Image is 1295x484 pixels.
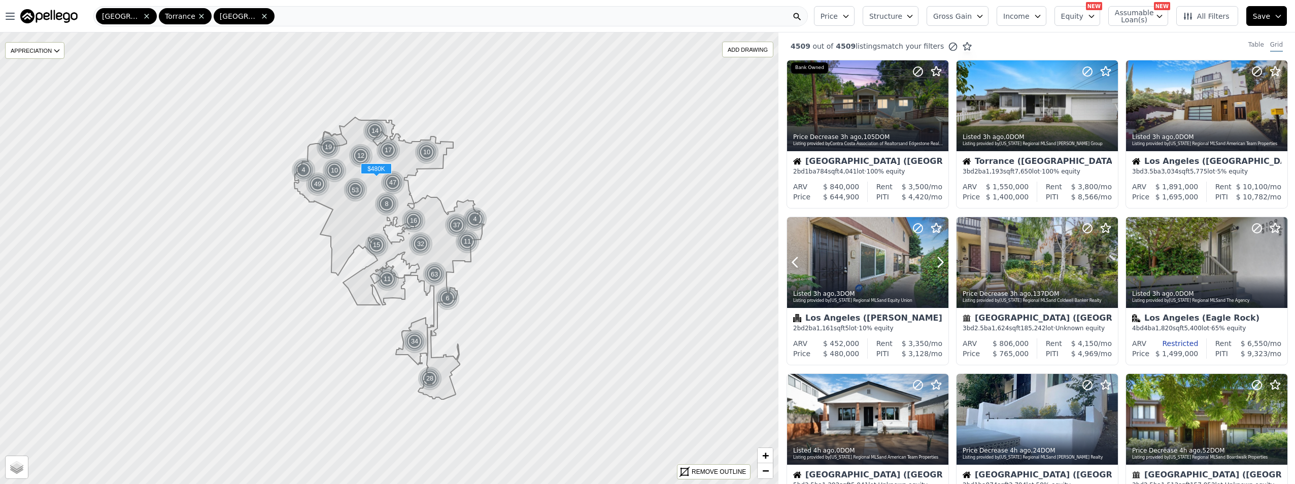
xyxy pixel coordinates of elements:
div: Listing provided by Contra Costa Association of Realtors and Edgestone Real Estate, Inc. [793,141,943,147]
div: PITI [1215,349,1228,359]
span: 1,820 [1155,325,1173,332]
img: House [963,471,971,479]
div: 28 [418,366,442,391]
div: 19 [316,135,340,159]
div: Listing provided by [US_STATE] Regional MLS and American Team Properties [793,455,943,461]
div: PITI [876,192,889,202]
a: Price Decrease 3h ago,137DOMListing provided by[US_STATE] Regional MLSand Coldwell Banker RealtyT... [956,217,1117,365]
img: g1.png [376,138,401,162]
img: g1.png [316,135,341,159]
span: Torrance [165,11,195,21]
button: Gross Gain [927,6,989,26]
span: [GEOGRAPHIC_DATA] ([GEOGRAPHIC_DATA]) [220,11,258,21]
span: $ 9,323 [1241,350,1268,358]
a: Listed 3h ago,0DOMListing provided by[US_STATE] Regional MLSand [PERSON_NAME] GroupHouseTorrance ... [956,60,1117,209]
time: 2025-09-29 17:53 [813,290,834,297]
a: Price Decrease 3h ago,105DOMListing provided byContra Costa Association of Realtorsand Edgestone ... [787,60,948,209]
div: NEW [1086,2,1102,10]
span: $ 1,891,000 [1155,183,1199,191]
a: Listed 3h ago,3DOMListing provided by[US_STATE] Regional MLSand Equity UnionCondominiumLos Angele... [787,217,948,365]
div: Listing provided by [US_STATE] Regional MLS and Boardwalk Properties [1132,455,1282,461]
div: Rent [1046,338,1062,349]
div: ARV [1132,182,1146,192]
div: ARV [963,182,977,192]
div: NEW [1154,2,1170,10]
span: $ 8,566 [1071,193,1098,201]
div: /mo [1228,192,1281,202]
div: Price Decrease , 52 DOM [1132,446,1282,455]
span: $ 4,150 [1071,339,1098,348]
span: 5,400 [1184,325,1201,332]
img: g1.png [418,366,442,391]
span: [GEOGRAPHIC_DATA] [102,11,141,21]
img: House [963,157,971,165]
div: Grid [1270,41,1283,52]
a: Listed 3h ago,0DOMListing provided by[US_STATE] Regional MLSand The AgencyMultifamilyLos Angeles ... [1126,217,1287,365]
button: All Filters [1176,6,1238,26]
img: g1.png [402,329,427,354]
div: PITI [876,349,889,359]
div: 17 [376,138,400,162]
div: 11 [375,267,399,291]
span: 1,624 [992,325,1009,332]
time: 2025-09-29 17:48 [1152,290,1173,297]
span: Structure [869,11,902,21]
img: g1.png [349,144,373,168]
div: 47 [381,170,405,195]
div: Listing provided by [US_STATE] Regional MLS and American Team Properties [1132,141,1282,147]
span: $480K [361,163,392,174]
time: 2025-09-29 17:12 [1179,447,1200,454]
time: 2025-09-29 17:50 [1010,290,1031,297]
img: g1.png [305,172,330,196]
img: g1.png [375,267,400,291]
div: 4 [291,158,316,182]
time: 2025-09-29 18:05 [983,133,1004,141]
div: Bank Owned [791,62,828,74]
img: Townhouse [1132,471,1140,479]
div: /mo [893,182,942,192]
div: 6 [435,286,460,310]
div: $480K [361,163,392,178]
div: 8 [374,192,399,216]
a: Zoom in [758,448,773,463]
div: Table [1248,41,1264,52]
div: 53 [343,177,368,203]
span: $ 480,000 [823,350,859,358]
div: out of listings [778,41,972,52]
span: Income [1003,11,1030,21]
img: g1.png [408,232,433,256]
div: Rent [1046,182,1062,192]
span: 784 [816,168,828,175]
div: Los Angeles (Eagle Rock) [1132,314,1281,324]
img: Pellego [20,9,78,23]
button: Save [1246,6,1287,26]
div: APPRECIATION [5,42,64,59]
div: Listing provided by [US_STATE] Regional MLS and The Agency [1132,298,1282,304]
div: Price [963,192,980,202]
div: [GEOGRAPHIC_DATA] ([GEOGRAPHIC_DATA]) [963,471,1112,481]
div: /mo [889,349,942,359]
a: Zoom out [758,463,773,478]
div: Listed , 0 DOM [1132,290,1282,298]
div: 15 [364,233,389,257]
div: Listed , 0 DOM [1132,133,1282,141]
span: 4,041 [839,168,857,175]
span: $ 4,420 [902,193,929,201]
img: House [1132,157,1140,165]
span: $ 3,800 [1071,183,1098,191]
span: Price [821,11,838,21]
span: 3,034 [1161,168,1178,175]
div: Rent [1215,182,1232,192]
button: Price [814,6,855,26]
div: 12 [349,144,373,168]
img: House [793,471,801,479]
div: Restricted [1146,338,1198,349]
span: $ 3,128 [902,350,929,358]
span: 4509 [791,42,810,50]
div: Price Decrease , 24 DOM [963,446,1113,455]
span: All Filters [1183,11,1230,21]
span: $ 1,695,000 [1155,193,1199,201]
img: g1.png [445,213,469,237]
img: House [793,157,801,165]
div: 16 [401,209,426,233]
